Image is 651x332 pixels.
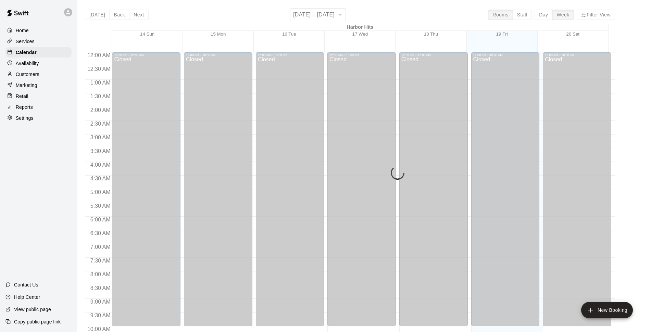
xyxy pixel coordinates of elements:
[258,53,322,57] div: 12:00 AM – 10:00 AM
[16,49,37,56] p: Calendar
[184,52,252,326] div: 12:00 AM – 10:00 AM: Closed
[5,69,72,79] a: Customers
[352,31,368,37] button: 17 Wed
[186,53,250,57] div: 12:00 AM – 10:00 AM
[5,91,72,101] a: Retail
[5,113,72,123] a: Settings
[16,93,28,100] p: Retail
[16,104,33,111] p: Reports
[86,326,112,332] span: 10:00 AM
[566,31,579,37] button: 20 Sat
[89,299,112,305] span: 9:00 AM
[258,57,322,329] div: Closed
[5,102,72,112] a: Reports
[89,217,112,222] span: 6:00 AM
[89,203,112,209] span: 5:30 AM
[16,82,37,89] p: Marketing
[473,57,538,329] div: Closed
[89,312,112,318] span: 9:30 AM
[140,31,154,37] button: 14 Sun
[89,258,112,264] span: 7:30 AM
[496,31,508,37] button: 19 Fri
[114,53,178,57] div: 12:00 AM – 10:00 AM
[14,294,40,301] p: Help Center
[186,57,250,329] div: Closed
[14,281,38,288] p: Contact Us
[5,47,72,58] a: Calendar
[16,115,34,122] p: Settings
[89,93,112,99] span: 1:30 AM
[89,135,112,140] span: 3:00 AM
[89,271,112,277] span: 8:00 AM
[327,52,396,326] div: 12:00 AM – 10:00 AM: Closed
[581,302,633,318] button: add
[86,52,112,58] span: 12:00 AM
[424,31,438,37] button: 18 Thu
[89,244,112,250] span: 7:00 AM
[16,60,39,67] p: Availability
[211,31,226,37] button: 15 Mon
[471,52,540,326] div: 12:00 AM – 10:00 AM: Closed
[399,52,468,326] div: 12:00 AM – 10:00 AM: Closed
[545,57,609,329] div: Closed
[89,230,112,236] span: 6:30 AM
[543,52,611,326] div: 12:00 AM – 10:00 AM: Closed
[16,27,29,34] p: Home
[14,306,51,313] p: View public page
[329,57,394,329] div: Closed
[256,52,324,326] div: 12:00 AM – 10:00 AM: Closed
[89,121,112,127] span: 2:30 AM
[89,176,112,181] span: 4:30 AM
[89,285,112,291] span: 8:30 AM
[89,148,112,154] span: 3:30 AM
[89,107,112,113] span: 2:00 AM
[114,57,178,329] div: Closed
[5,36,72,47] a: Services
[89,162,112,168] span: 4:00 AM
[329,53,394,57] div: 12:00 AM – 10:00 AM
[16,38,35,45] p: Services
[545,53,609,57] div: 12:00 AM – 10:00 AM
[401,53,466,57] div: 12:00 AM – 10:00 AM
[401,57,466,329] div: Closed
[282,31,296,37] button: 16 Tue
[5,58,72,68] a: Availability
[14,318,61,325] p: Copy public page link
[112,52,180,326] div: 12:00 AM – 10:00 AM: Closed
[5,80,72,90] a: Marketing
[89,189,112,195] span: 5:00 AM
[16,71,39,78] p: Customers
[89,80,112,86] span: 1:00 AM
[473,53,538,57] div: 12:00 AM – 10:00 AM
[112,24,608,31] div: Harbor Hits
[5,25,72,36] a: Home
[86,66,112,72] span: 12:30 AM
